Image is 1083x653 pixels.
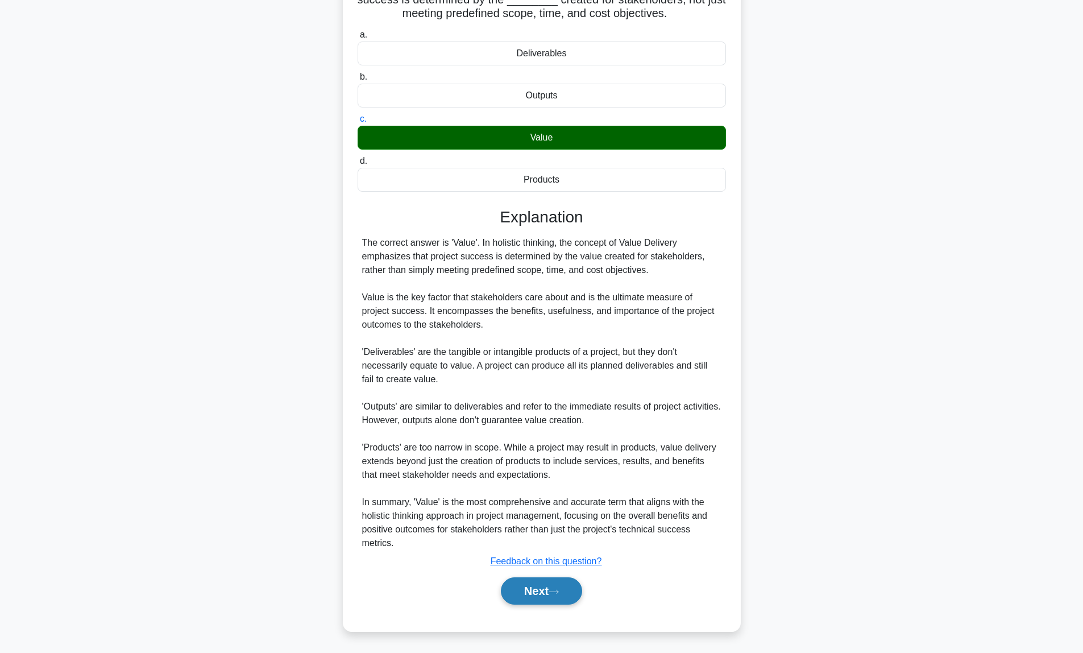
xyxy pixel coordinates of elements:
[360,72,367,81] span: b.
[358,42,726,65] div: Deliverables
[491,556,602,566] a: Feedback on this question?
[358,126,726,150] div: Value
[364,208,719,227] h3: Explanation
[362,236,721,550] div: The correct answer is 'Value'. In holistic thinking, the concept of Value Delivery emphasizes tha...
[358,84,726,108] div: Outputs
[360,114,367,123] span: c.
[360,156,367,166] span: d.
[358,168,726,192] div: Products
[360,30,367,39] span: a.
[501,577,582,605] button: Next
